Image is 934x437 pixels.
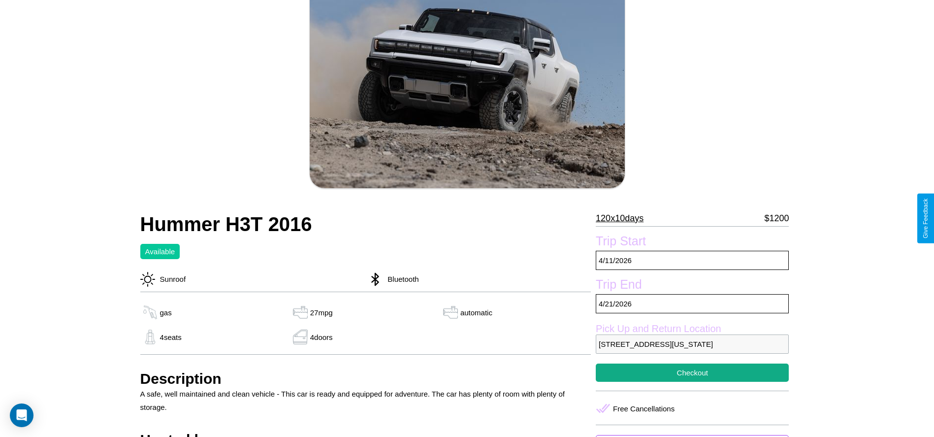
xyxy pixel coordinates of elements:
p: Available [145,245,175,258]
p: Sunroof [155,272,186,286]
p: 4 / 11 / 2026 [596,251,789,270]
label: Trip Start [596,234,789,251]
p: Bluetooth [383,272,419,286]
img: gas [290,330,310,344]
p: [STREET_ADDRESS][US_STATE] [596,335,789,354]
h2: Hummer H3T 2016 [140,213,591,235]
div: Give Feedback [922,199,929,238]
p: 4 / 21 / 2026 [596,294,789,313]
p: Free Cancellations [613,402,675,415]
label: Trip End [596,277,789,294]
label: Pick Up and Return Location [596,323,789,335]
div: Open Intercom Messenger [10,403,33,427]
p: $ 1200 [764,210,789,226]
p: 4 doors [310,331,333,344]
p: 120 x 10 days [596,210,644,226]
img: gas [140,305,160,320]
p: automatic [460,306,492,319]
p: 4 seats [160,331,182,344]
p: 27 mpg [310,306,333,319]
img: gas [441,305,460,320]
img: gas [290,305,310,320]
button: Checkout [596,364,789,382]
h3: Description [140,370,591,387]
p: gas [160,306,172,319]
img: gas [140,330,160,344]
p: A safe, well maintained and clean vehicle - This car is ready and equipped for adventure. The car... [140,387,591,414]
